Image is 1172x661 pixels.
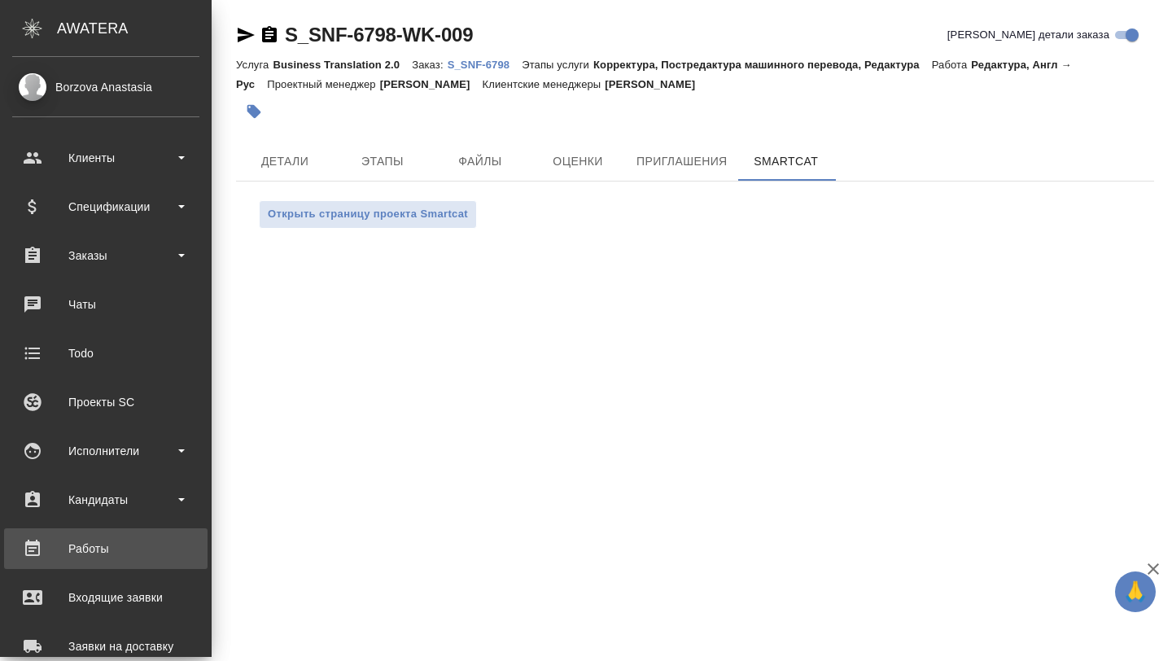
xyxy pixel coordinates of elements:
[236,94,272,129] button: Добавить тэг
[12,78,199,96] div: Borzova Anastasia
[636,151,728,172] span: Приглашения
[605,78,707,90] p: [PERSON_NAME]
[380,78,483,90] p: [PERSON_NAME]
[12,243,199,268] div: Заказы
[268,205,468,224] span: Открыть страницу проекта Smartcat
[12,146,199,170] div: Клиенты
[947,27,1109,43] span: [PERSON_NAME] детали заказа
[12,439,199,463] div: Исполнители
[259,200,477,229] button: Открыть страницу проекта Smartcat
[4,333,208,374] a: Todo
[267,78,379,90] p: Проектный менеджер
[273,59,412,71] p: Business Translation 2.0
[12,390,199,414] div: Проекты SC
[260,25,279,45] button: Скопировать ссылку
[522,59,593,71] p: Этапы услуги
[12,341,199,366] div: Todo
[448,57,523,71] a: S_SNF-6798
[236,25,256,45] button: Скопировать ссылку для ЯМессенджера
[4,577,208,618] a: Входящие заявки
[539,151,617,172] span: Оценки
[441,151,519,172] span: Файлы
[1115,571,1156,612] button: 🙏
[12,195,199,219] div: Спецификации
[57,12,212,45] div: AWATERA
[285,24,473,46] a: S_SNF-6798-WK-009
[236,59,273,71] p: Услуга
[246,151,324,172] span: Детали
[1122,575,1149,609] span: 🙏
[12,488,199,512] div: Кандидаты
[12,634,199,659] div: Заявки на доставку
[12,536,199,561] div: Работы
[4,528,208,569] a: Работы
[4,382,208,422] a: Проекты SC
[343,151,422,172] span: Этапы
[593,59,932,71] p: Корректура, Постредактура машинного перевода, Редактура
[4,284,208,325] a: Чаты
[483,78,606,90] p: Клиентские менеджеры
[412,59,447,71] p: Заказ:
[12,585,199,610] div: Входящие заявки
[932,59,972,71] p: Работа
[12,292,199,317] div: Чаты
[747,151,825,172] span: SmartCat
[448,59,523,71] p: S_SNF-6798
